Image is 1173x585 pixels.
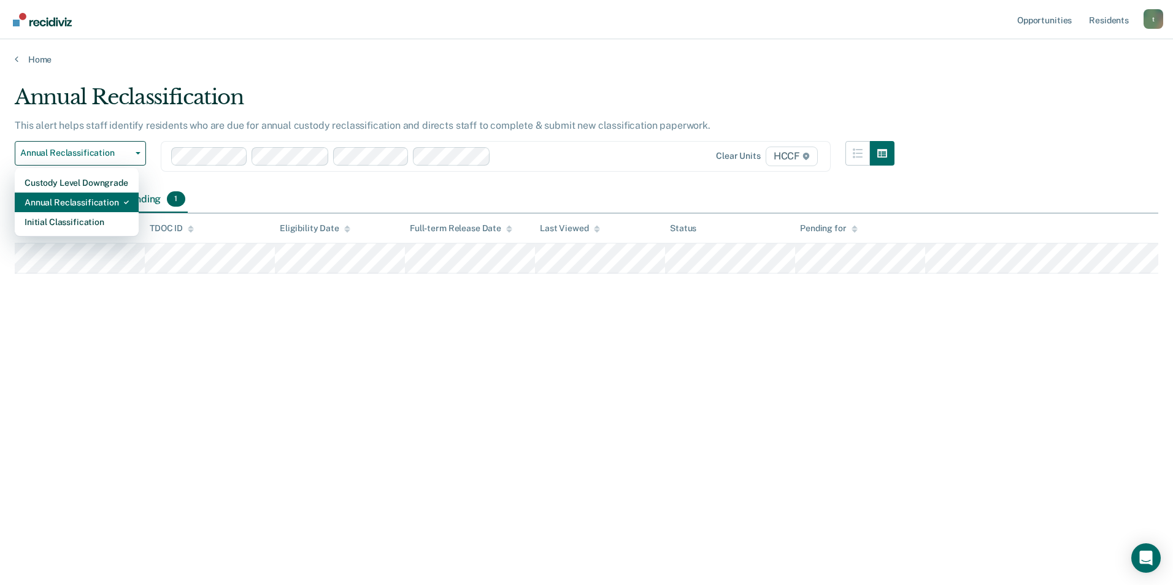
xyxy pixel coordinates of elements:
[13,13,72,26] img: Recidiviz
[25,193,129,212] div: Annual Reclassification
[15,120,710,131] p: This alert helps staff identify residents who are due for annual custody reclassification and dir...
[1144,9,1163,29] div: t
[121,186,187,213] div: Pending1
[150,223,194,234] div: TDOC ID
[540,223,599,234] div: Last Viewed
[25,173,129,193] div: Custody Level Downgrade
[766,147,818,166] span: HCCF
[716,151,761,161] div: Clear units
[15,54,1158,65] a: Home
[167,191,185,207] span: 1
[20,148,131,158] span: Annual Reclassification
[670,223,696,234] div: Status
[15,141,146,166] button: Annual Reclassification
[15,85,894,120] div: Annual Reclassification
[800,223,857,234] div: Pending for
[410,223,512,234] div: Full-term Release Date
[280,223,350,234] div: Eligibility Date
[1131,543,1161,573] div: Open Intercom Messenger
[1144,9,1163,29] button: Profile dropdown button
[25,212,129,232] div: Initial Classification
